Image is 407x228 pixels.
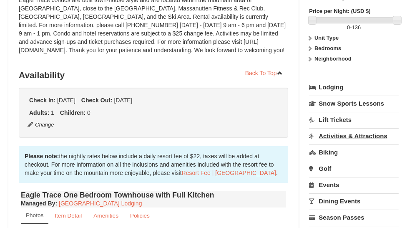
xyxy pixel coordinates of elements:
span: 0 [347,24,350,30]
strong: Price per Night: (USD $) [309,8,370,14]
h3: Availability [19,67,288,84]
strong: Adults: [29,109,49,116]
a: Golf [309,161,399,176]
a: Events [309,177,399,193]
button: Change [27,120,55,129]
span: [DATE] [114,97,132,104]
small: Policies [130,213,150,219]
small: Amenities [93,213,118,219]
strong: Check Out: [81,97,113,104]
strong: Unit Type [314,35,339,41]
label: - [309,23,399,32]
a: Lodging [309,80,399,95]
small: Photos [26,212,43,218]
a: [GEOGRAPHIC_DATA] Lodging [59,200,142,207]
strong: Please note: [25,153,59,160]
a: Amenities [88,208,124,224]
a: Season Passes [309,210,399,225]
a: Activities & Attractions [309,128,399,144]
strong: : [21,200,57,207]
a: Item Detail [49,208,87,224]
a: Photos [21,208,48,224]
strong: Children: [60,109,85,116]
span: Managed By [21,200,55,207]
strong: Neighborhood [314,56,352,62]
a: Policies [125,208,155,224]
h4: Eagle Trace One Bedroom Townhouse with Full Kitchen [21,191,286,199]
a: Resort Fee | [GEOGRAPHIC_DATA] [182,170,276,176]
small: Item Detail [55,213,82,219]
a: Back To Top [240,67,288,79]
a: Biking [309,144,399,160]
a: Lift Tickets [309,112,399,127]
strong: Check In: [29,97,55,104]
a: Dining Events [309,193,399,209]
div: the nightly rates below include a daily resort fee of $22, taxes will be added at checkout. For m... [19,146,288,183]
span: [DATE] [57,97,75,104]
strong: Bedrooms [314,45,341,51]
span: 0 [87,109,90,116]
span: 1 [51,109,54,116]
span: 136 [352,24,361,30]
a: Snow Sports Lessons [309,96,399,111]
